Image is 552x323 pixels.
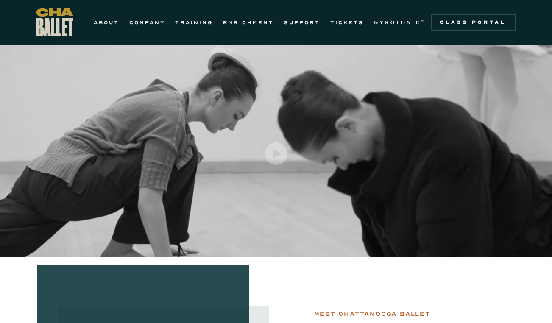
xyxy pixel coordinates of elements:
strong: GYROTONIC [374,19,421,25]
div: Meet chattanooga ballet [314,309,430,319]
a: SUPPORT [284,17,320,28]
a: ENRICHMENT [223,17,274,28]
a: TRAINING [175,17,213,28]
sup: ® [421,19,426,23]
a: Class Portal [431,14,516,31]
a: TICKETS [330,17,364,28]
a: COMPANY [129,17,165,28]
a: ABOUT [94,17,119,28]
a: GYROTONIC® [374,17,426,28]
a: home [36,8,73,36]
div: Class Portal [436,19,510,26]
